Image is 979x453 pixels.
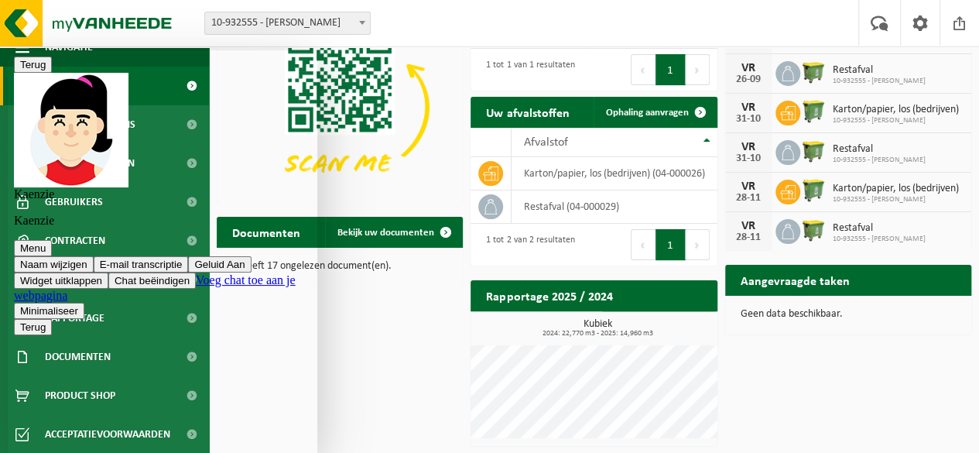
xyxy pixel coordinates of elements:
a: Bekijk uw documenten [325,217,461,248]
span: Ophaling aanvragen [606,108,689,118]
div: 26-09 [733,74,764,85]
h2: Uw afvalstoffen [471,97,584,127]
button: E-mail transcriptie [86,206,181,222]
span: 10-932555 - [PERSON_NAME] [833,195,959,204]
a: Voeg chat toe aan je webpagina [6,223,288,252]
div: 1 tot 2 van 2 resultaten [478,228,574,262]
h2: Aangevraagde taken [725,265,865,295]
img: WB-1100-HPE-GN-51 [800,217,827,243]
span: Restafval [833,64,926,77]
span: 2024: 22,770 m3 - 2025: 14,960 m3 [478,330,717,338]
button: Minimaliseer [6,252,77,269]
span: Restafval [833,222,926,235]
iframe: chat widget [8,50,317,453]
div: Geluid Aan [187,208,237,220]
div: 28-11 [733,193,764,204]
span: Afvalstof [523,136,567,149]
span: Minimaliseer [12,255,70,266]
div: 1 tot 1 van 1 resultaten [478,53,574,87]
button: Geluid Aan [180,206,243,222]
img: Download de VHEPlus App [217,15,463,200]
span: Bekijk uw documenten [337,228,434,238]
div: 31-10 [733,153,764,164]
span: Menu [12,192,38,204]
span: 10-932555 - [PERSON_NAME] [833,235,926,244]
h3: Kubiek [478,319,717,338]
td: karton/papier, los (bedrijven) (04-000026) [512,157,717,190]
a: Ophaling aanvragen [594,97,716,128]
div: VR [733,101,764,114]
div: VR [733,180,764,193]
div: VR [733,62,764,74]
img: WB-0770-HPE-GN-51 [800,177,827,204]
button: Terug [6,269,44,285]
button: 1 [656,54,686,85]
button: Previous [631,229,656,260]
span: 10-932555 - KRIS C - STABROEK [204,12,371,35]
a: Bekijk rapportage [602,311,716,341]
img: WB-1100-HPE-GN-51 [800,138,827,164]
span: 10-932555 - KRIS C - STABROEK [205,12,370,34]
button: Next [686,229,710,260]
button: Widget uitklappen [6,222,101,239]
p: U heeft 17 ongelezen document(en). [232,261,447,272]
td: restafval (04-000029) [512,190,717,224]
button: Previous [631,54,656,85]
span: Karton/papier, los (bedrijven) [833,183,959,195]
img: WB-0770-HPE-GN-51 [800,98,827,125]
span: Restafval [833,143,926,156]
img: WB-1100-HPE-GN-51 [800,59,827,85]
span: Navigatie [45,28,93,67]
span: Karton/papier, los (bedrijven) [833,104,959,116]
span: 10-932555 - [PERSON_NAME] [833,156,926,165]
div: 31-10 [733,114,764,125]
button: 1 [656,229,686,260]
div: VR [733,141,764,153]
div: 28-11 [733,232,764,243]
span: 10-932555 - [PERSON_NAME] [833,77,926,86]
span: 10-932555 - [PERSON_NAME] [833,116,959,125]
button: Next [686,54,710,85]
h2: Rapportage 2025 / 2024 [471,280,628,311]
span: Terug [12,271,38,283]
p: Geen data beschikbaar. [741,309,956,320]
div: VR [733,220,764,232]
button: Chat beëindigen [101,222,188,239]
button: Naam wijzigen [6,206,86,222]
